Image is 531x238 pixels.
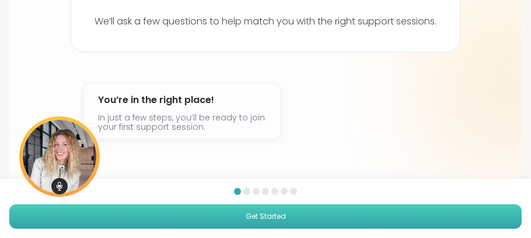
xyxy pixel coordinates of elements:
[19,116,100,197] img: User image
[95,15,436,29] p: We’ll ask a few questions to help match you with the right support sessions.
[246,211,286,222] span: Get Started
[98,91,266,109] h4: You’re in the right place!
[51,178,68,194] img: mic icon
[9,204,522,229] button: Get Started
[98,113,266,132] p: In just a few steps, you’ll be ready to join your first support session.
